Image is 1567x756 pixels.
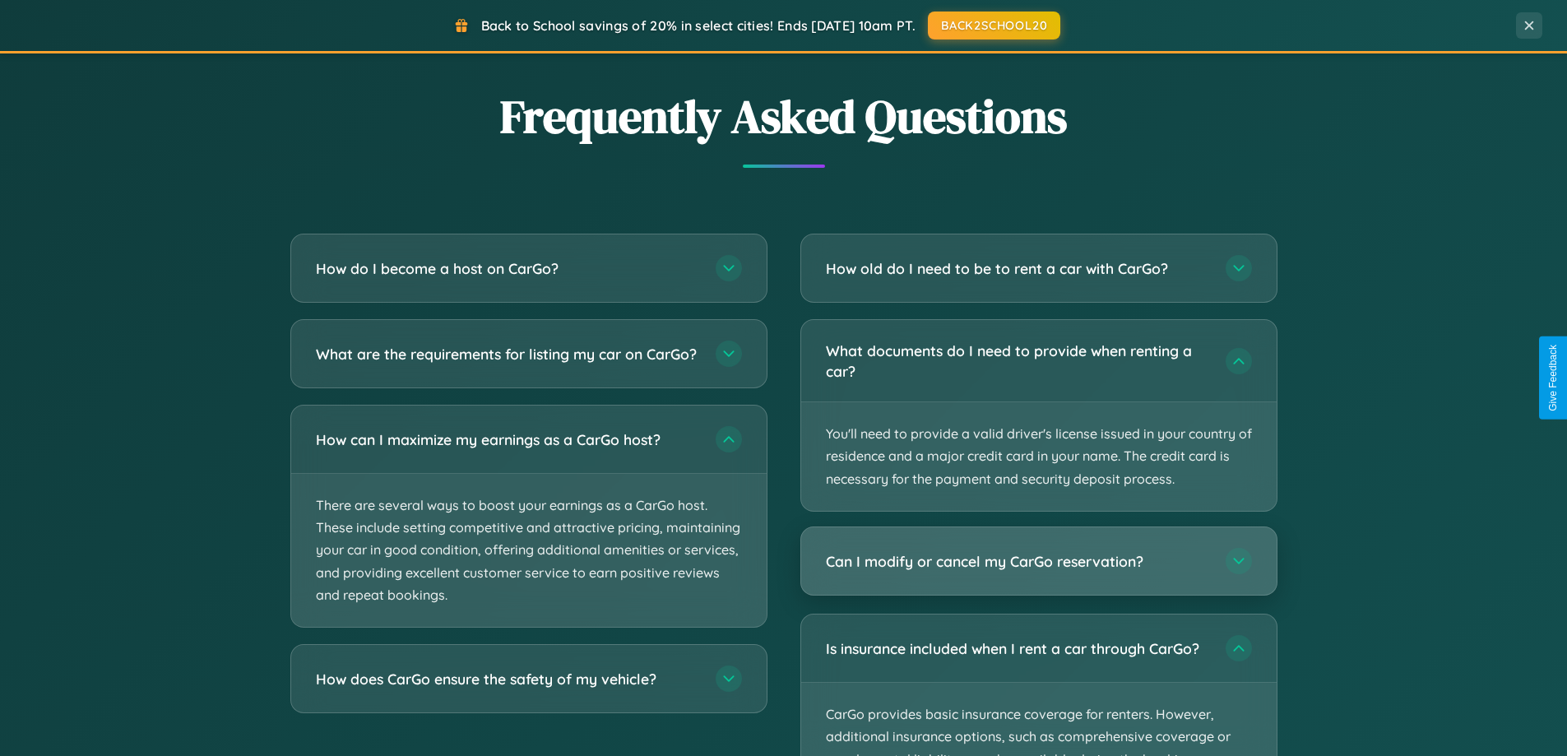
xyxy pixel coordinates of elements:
div: Give Feedback [1547,345,1559,411]
h3: How old do I need to be to rent a car with CarGo? [826,258,1209,279]
h3: Is insurance included when I rent a car through CarGo? [826,638,1209,659]
h3: How do I become a host on CarGo? [316,258,699,279]
button: BACK2SCHOOL20 [928,12,1060,39]
h3: How can I maximize my earnings as a CarGo host? [316,429,699,450]
p: There are several ways to boost your earnings as a CarGo host. These include setting competitive ... [291,474,767,627]
h3: Can I modify or cancel my CarGo reservation? [826,551,1209,572]
h2: Frequently Asked Questions [290,85,1277,148]
span: Back to School savings of 20% in select cities! Ends [DATE] 10am PT. [481,17,916,34]
h3: How does CarGo ensure the safety of my vehicle? [316,669,699,689]
h3: What documents do I need to provide when renting a car? [826,341,1209,381]
h3: What are the requirements for listing my car on CarGo? [316,344,699,364]
p: You'll need to provide a valid driver's license issued in your country of residence and a major c... [801,402,1277,511]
